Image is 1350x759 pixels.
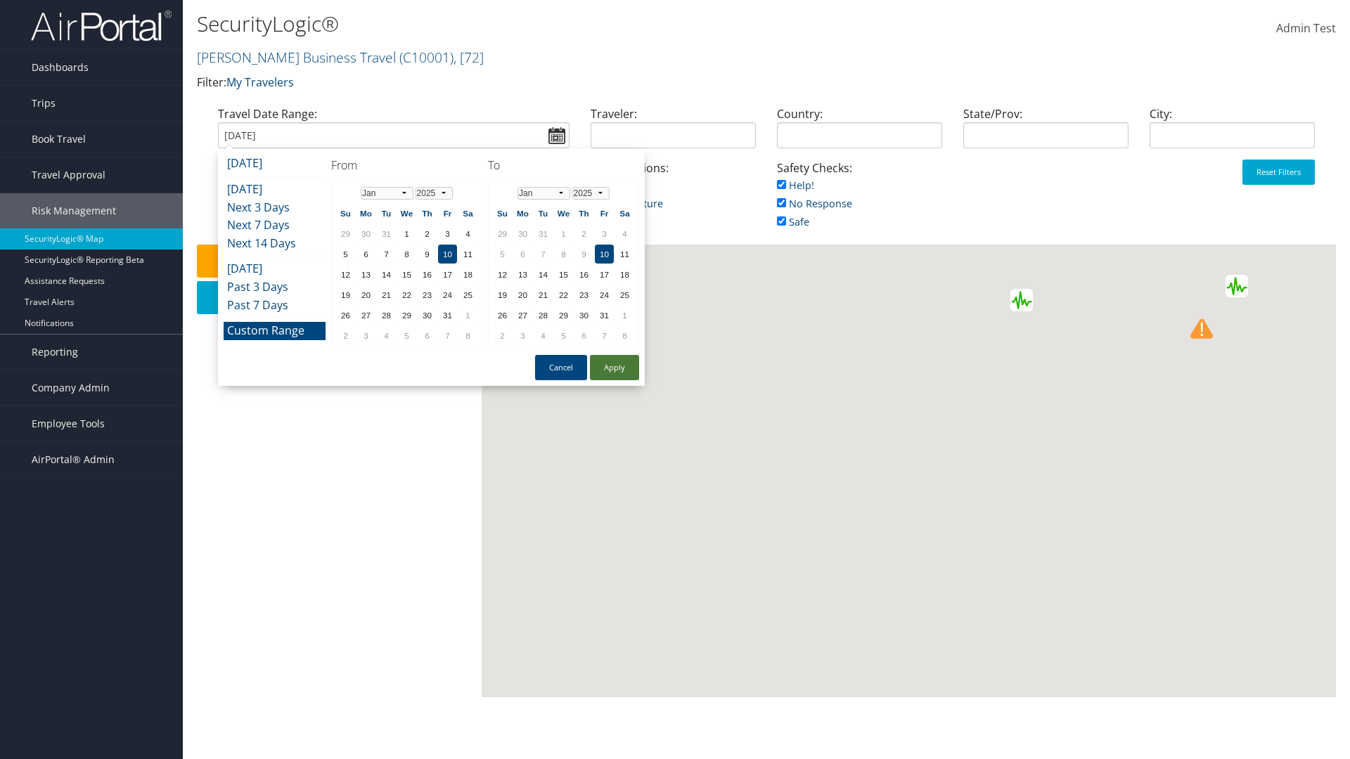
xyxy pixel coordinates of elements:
div: Travel Date Range: [207,105,580,160]
td: 28 [534,306,553,325]
td: 3 [356,326,375,345]
td: 11 [615,245,634,264]
td: 4 [534,326,553,345]
td: 24 [595,285,614,304]
button: Reset Filters [1242,160,1315,185]
td: 18 [458,265,477,284]
td: 26 [336,306,355,325]
a: No Response [777,197,852,210]
td: 18 [615,265,634,284]
td: 31 [377,224,396,243]
span: Dashboards [32,50,89,85]
td: 22 [554,285,573,304]
div: Green earthquake alert (Magnitude 4.9M, Depth:10km) in Türkiye 07/09/2025 09:35 UTC, 2.9 million ... [1010,289,1033,311]
td: 12 [493,265,512,284]
td: 11 [458,245,477,264]
td: 29 [554,306,573,325]
td: 28 [377,306,396,325]
td: 8 [397,245,416,264]
td: 5 [397,326,416,345]
li: Next 3 Days [224,199,326,217]
div: Safety Checks: [766,160,953,245]
div: Traveler: [580,105,766,160]
td: 13 [356,265,375,284]
span: Company Admin [32,370,110,406]
td: 2 [493,326,512,345]
td: 31 [595,306,614,325]
a: Safe [777,215,809,228]
td: 1 [554,224,573,243]
td: 10 [595,245,614,264]
td: 30 [356,224,375,243]
td: 19 [336,285,355,304]
td: 16 [574,265,593,284]
td: 16 [418,265,437,284]
span: Travel Approval [32,157,105,193]
p: Filter: [197,74,956,92]
th: Th [418,204,437,223]
span: Book Travel [32,122,86,157]
li: Next 7 Days [224,216,326,235]
th: Su [336,204,355,223]
span: Reporting [32,335,78,370]
td: 14 [534,265,553,284]
span: , [ 72 ] [454,48,484,67]
h1: SecurityLogic® [197,9,956,39]
th: We [397,204,416,223]
h4: From [331,157,482,173]
th: We [554,204,573,223]
td: 30 [513,224,532,243]
td: 12 [336,265,355,284]
div: City: [1139,105,1325,160]
h4: To [488,157,639,173]
td: 5 [493,245,512,264]
li: Past 7 Days [224,297,326,315]
li: [DATE] [224,155,326,173]
td: 30 [574,306,593,325]
th: Sa [615,204,634,223]
td: 4 [458,224,477,243]
span: Risk Management [32,193,116,228]
td: 7 [595,326,614,345]
td: 2 [336,326,355,345]
button: Download Report [197,281,475,314]
td: 19 [493,285,512,304]
td: 1 [458,306,477,325]
td: 1 [397,224,416,243]
div: State/Prov: [953,105,1139,160]
div: Trip Locations: [580,160,766,226]
td: 3 [438,224,457,243]
td: 17 [438,265,457,284]
td: 7 [534,245,553,264]
div: Air/Hotel/Rail: [207,160,394,214]
th: Fr [595,204,614,223]
th: Sa [458,204,477,223]
td: 20 [513,285,532,304]
td: 3 [595,224,614,243]
div: Country: [766,105,953,160]
td: 9 [418,245,437,264]
div: 0 Travelers [197,320,482,346]
td: 2 [574,224,593,243]
button: Cancel [535,355,587,380]
li: Next 14 Days [224,235,326,253]
button: Apply [590,355,639,380]
th: Tu [377,204,396,223]
td: 5 [336,245,355,264]
td: 9 [574,245,593,264]
td: 21 [534,285,553,304]
td: 6 [513,245,532,264]
li: [DATE] [224,181,326,199]
td: 8 [554,245,573,264]
td: 6 [574,326,593,345]
td: 13 [513,265,532,284]
td: 25 [615,285,634,304]
td: 10 [438,245,457,264]
td: 7 [438,326,457,345]
th: Mo [356,204,375,223]
td: 23 [574,285,593,304]
td: 31 [534,224,553,243]
td: 30 [418,306,437,325]
td: 1 [615,306,634,325]
td: 27 [513,306,532,325]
